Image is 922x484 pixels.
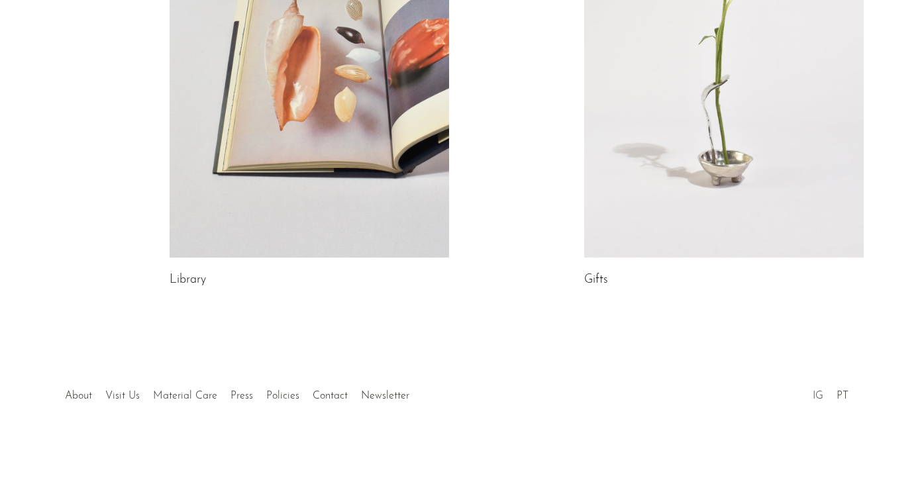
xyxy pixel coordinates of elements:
[230,391,253,401] a: Press
[837,391,848,401] a: PT
[806,380,855,405] ul: Social Medias
[266,391,299,401] a: Policies
[584,274,608,286] a: Gifts
[313,391,348,401] a: Contact
[58,380,416,405] ul: Quick links
[105,391,140,401] a: Visit Us
[813,391,823,401] a: IG
[170,274,206,286] a: Library
[65,391,92,401] a: About
[153,391,217,401] a: Material Care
